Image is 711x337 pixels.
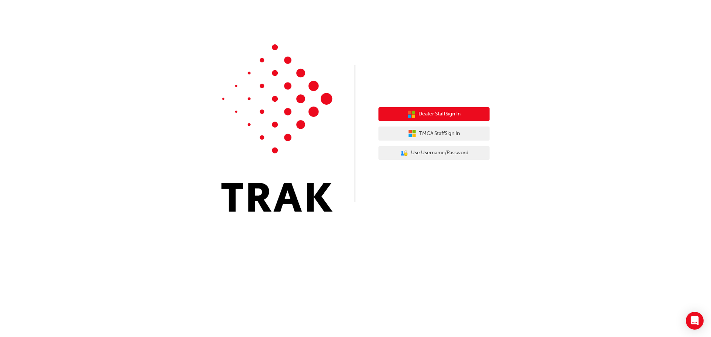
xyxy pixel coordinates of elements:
[378,146,490,160] button: Use Username/Password
[221,44,333,212] img: Trak
[411,149,468,157] span: Use Username/Password
[418,110,461,118] span: Dealer Staff Sign In
[686,312,704,330] div: Open Intercom Messenger
[419,129,460,138] span: TMCA Staff Sign In
[378,127,490,141] button: TMCA StaffSign In
[378,107,490,121] button: Dealer StaffSign In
